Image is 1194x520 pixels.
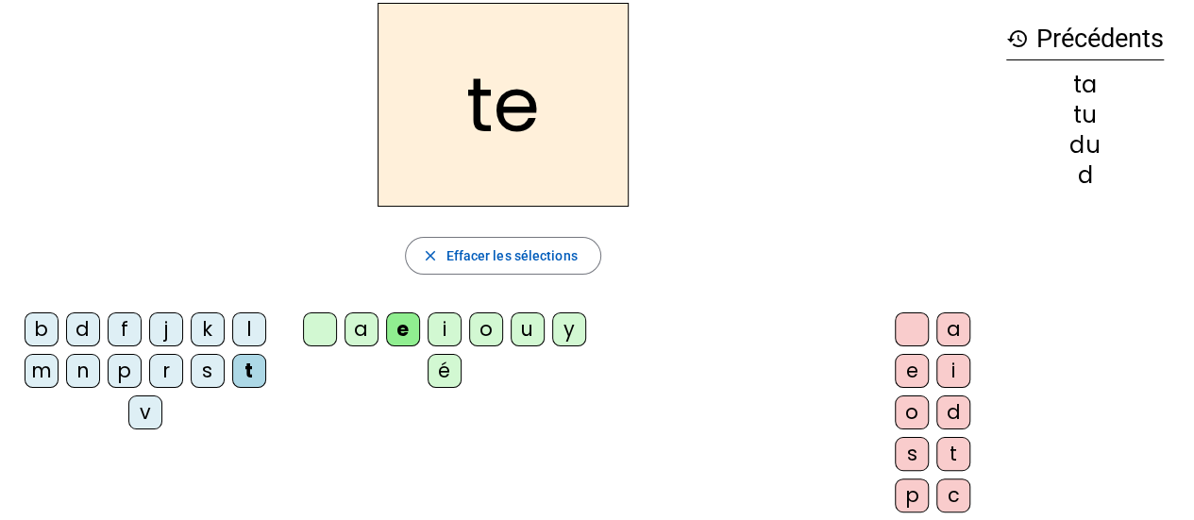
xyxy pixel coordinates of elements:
div: v [128,395,162,429]
div: u [511,312,545,346]
div: e [895,354,929,388]
div: m [25,354,59,388]
button: Effacer les sélections [405,237,600,275]
div: n [66,354,100,388]
div: c [936,478,970,512]
div: b [25,312,59,346]
div: t [232,354,266,388]
div: j [149,312,183,346]
div: i [428,312,462,346]
div: o [469,312,503,346]
h3: Précédents [1006,18,1164,60]
div: a [345,312,378,346]
div: o [895,395,929,429]
div: p [895,478,929,512]
div: t [936,437,970,471]
div: l [232,312,266,346]
div: tu [1006,104,1164,126]
div: s [895,437,929,471]
div: k [191,312,225,346]
mat-icon: close [421,247,438,264]
div: é [428,354,462,388]
div: i [936,354,970,388]
div: d [1006,164,1164,187]
div: f [108,312,142,346]
h2: te [378,3,629,207]
div: d [66,312,100,346]
div: du [1006,134,1164,157]
div: r [149,354,183,388]
div: a [936,312,970,346]
div: e [386,312,420,346]
div: s [191,354,225,388]
div: d [936,395,970,429]
div: ta [1006,74,1164,96]
div: y [552,312,586,346]
div: p [108,354,142,388]
mat-icon: history [1006,27,1029,50]
span: Effacer les sélections [446,244,577,267]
